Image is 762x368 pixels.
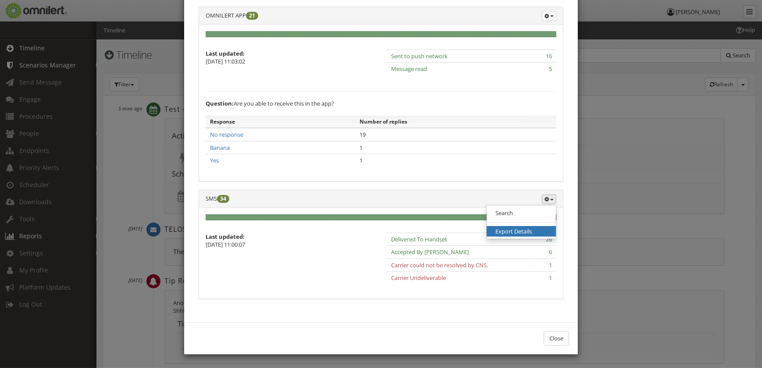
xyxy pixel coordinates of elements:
span: 16 [546,52,552,60]
div: Are you able to receive this in the app? [206,99,556,108]
th: Response [206,116,355,128]
span: 21 [246,12,258,20]
span: 1 [549,261,552,269]
td: 1 [355,154,556,167]
strong: Question: [206,99,234,107]
td: 1 [355,141,556,154]
a: No response [210,131,243,138]
p: [DATE] 11:00:07 [206,241,375,249]
span: 1 [549,274,552,282]
a: Export Details [487,226,556,237]
span: 34 [217,195,229,203]
a: Search [487,208,556,219]
span: 6 [549,248,552,256]
span: Carrier Undeliverable [391,274,446,282]
th: Number of replies [355,116,556,128]
span: 5 [549,65,552,73]
span: Help [20,6,38,14]
span: 26 [546,235,552,243]
a: Yes [210,156,219,164]
span: Message read [391,65,427,73]
span: Carrier could not be resolved by CNS. [391,261,488,269]
span: Delivered To Handset [391,235,447,243]
p: [DATE] 11:03:02 [206,57,375,66]
button: Close [544,331,569,346]
span: Accepted By [PERSON_NAME] [391,248,469,256]
span: Sent to push network [391,52,448,60]
a: Banana [210,144,230,152]
div: SMS [199,190,563,208]
div: OMNILERT APP [199,7,563,25]
strong: Last updated: [206,233,245,241]
td: 19 [355,128,556,141]
strong: Last updated: [206,50,245,57]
